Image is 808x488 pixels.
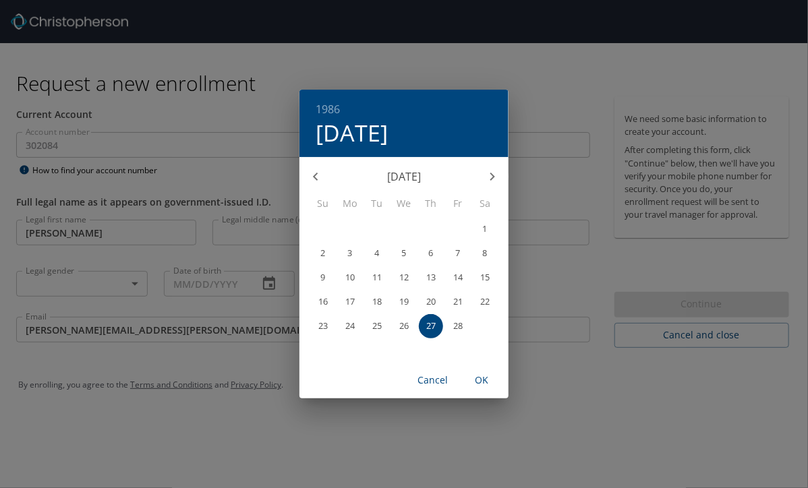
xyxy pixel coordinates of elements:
[392,241,416,266] button: 5
[318,297,328,306] p: 16
[473,196,497,211] span: Sa
[338,266,362,290] button: 10
[311,290,335,314] button: 16
[480,297,490,306] p: 22
[348,249,353,257] p: 3
[465,372,498,389] span: OK
[372,273,382,282] p: 11
[365,314,389,338] button: 25
[316,100,340,119] button: 1986
[483,224,488,233] p: 1
[473,241,497,266] button: 8
[392,290,416,314] button: 19
[473,266,497,290] button: 15
[473,217,497,241] button: 1
[375,249,380,257] p: 4
[426,297,436,306] p: 20
[365,266,389,290] button: 11
[426,322,436,330] p: 27
[480,273,490,282] p: 15
[318,322,328,330] p: 23
[316,119,388,147] button: [DATE]
[392,196,416,211] span: We
[332,169,476,185] p: [DATE]
[446,196,470,211] span: Fr
[419,266,443,290] button: 13
[426,273,436,282] p: 13
[446,241,470,266] button: 7
[321,249,326,257] p: 2
[419,241,443,266] button: 6
[446,266,470,290] button: 14
[453,273,463,282] p: 14
[365,241,389,266] button: 4
[417,372,449,389] span: Cancel
[392,266,416,290] button: 12
[311,196,335,211] span: Su
[402,249,407,257] p: 5
[365,196,389,211] span: Tu
[311,241,335,266] button: 2
[419,290,443,314] button: 20
[321,273,326,282] p: 9
[345,273,355,282] p: 10
[338,241,362,266] button: 3
[338,196,362,211] span: Mo
[372,297,382,306] p: 18
[419,314,443,338] button: 27
[419,196,443,211] span: Th
[460,368,503,393] button: OK
[399,297,409,306] p: 19
[345,322,355,330] p: 24
[372,322,382,330] p: 25
[338,314,362,338] button: 24
[456,249,461,257] p: 7
[453,322,463,330] p: 28
[311,314,335,338] button: 23
[446,290,470,314] button: 21
[399,322,409,330] p: 26
[411,368,455,393] button: Cancel
[446,314,470,338] button: 28
[392,314,416,338] button: 26
[453,297,463,306] p: 21
[473,290,497,314] button: 22
[399,273,409,282] p: 12
[311,266,335,290] button: 9
[365,290,389,314] button: 18
[338,290,362,314] button: 17
[483,249,488,257] p: 8
[345,297,355,306] p: 17
[429,249,434,257] p: 6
